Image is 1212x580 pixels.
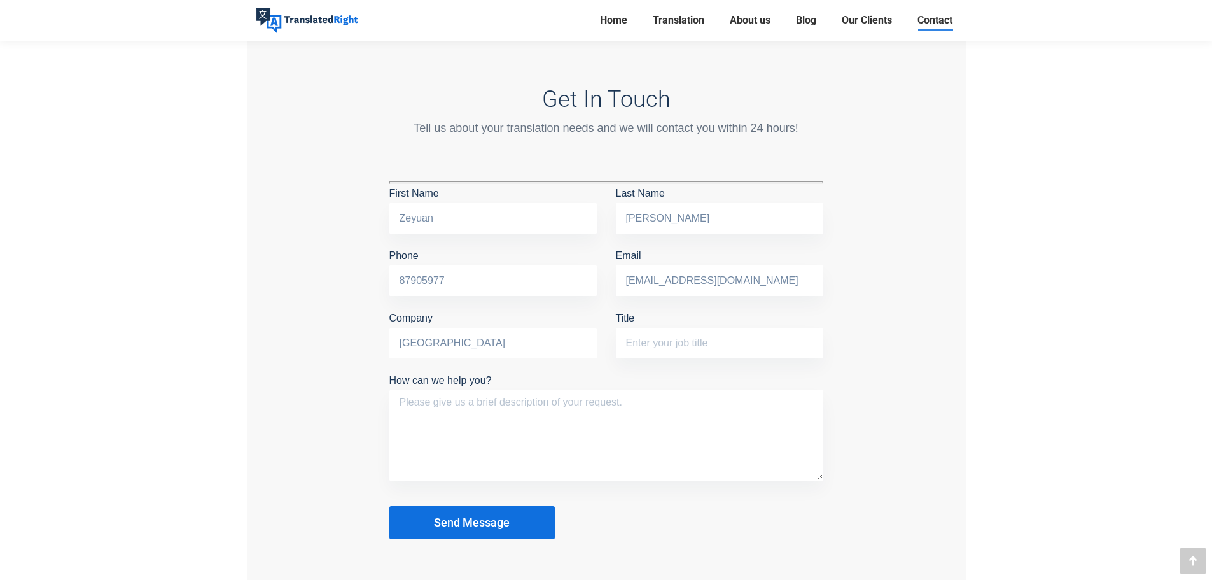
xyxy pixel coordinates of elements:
[389,328,597,358] input: Company
[914,11,956,29] a: Contact
[649,11,708,29] a: Translation
[389,265,597,296] input: Phone
[917,14,952,27] span: Contact
[389,86,823,113] h3: Get In Touch
[730,14,770,27] span: About us
[842,14,892,27] span: Our Clients
[389,506,555,539] button: Send Message
[616,250,823,286] label: Email
[653,14,704,27] span: Translation
[616,203,823,234] input: Last Name
[389,250,597,286] label: Phone
[389,119,823,137] div: Tell us about your translation needs and we will contact you within 24 hours!
[616,188,823,223] label: Last Name
[256,8,358,33] img: Translated Right
[600,14,627,27] span: Home
[796,14,816,27] span: Blog
[838,11,896,29] a: Our Clients
[726,11,774,29] a: About us
[792,11,820,29] a: Blog
[616,328,823,358] input: Title
[389,375,823,405] label: How can we help you?
[389,188,597,223] label: First Name
[389,390,823,481] textarea: How can we help you?
[596,11,631,29] a: Home
[616,265,823,296] input: Email
[389,181,823,539] form: Contact form
[389,313,597,348] label: Company
[389,203,597,234] input: First Name
[616,313,823,348] label: Title
[434,516,510,529] span: Send Message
